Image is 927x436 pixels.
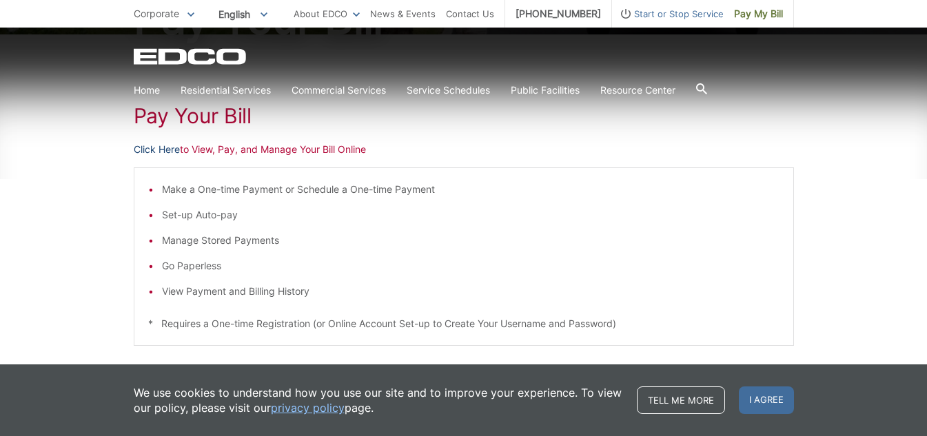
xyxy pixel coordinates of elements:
p: * Requires a One-time Registration (or Online Account Set-up to Create Your Username and Password) [148,316,780,331]
a: About EDCO [294,6,360,21]
li: View Payment and Billing History [162,284,780,299]
a: Residential Services [181,83,271,98]
p: We use cookies to understand how you use our site and to improve your experience. To view our pol... [134,385,623,415]
span: Corporate [134,8,179,19]
li: Set-up Auto-pay [162,207,780,222]
h1: Pay Your Bill [134,103,794,128]
li: Go Paperless [162,258,780,273]
span: Pay My Bill [734,6,783,21]
a: Commercial Services [292,83,386,98]
li: Manage Stored Payments [162,233,780,248]
a: Public Facilities [511,83,580,98]
li: Make a One-time Payment or Schedule a One-time Payment [162,182,780,197]
span: I agree [739,386,794,414]
a: News & Events [370,6,436,21]
a: Tell me more [637,386,725,414]
a: Home [134,83,160,98]
a: Resource Center [600,83,675,98]
a: EDCD logo. Return to the homepage. [134,48,248,65]
span: English [208,3,278,25]
a: privacy policy [271,400,345,415]
a: Contact Us [446,6,494,21]
a: Click Here [134,142,180,157]
a: Service Schedules [407,83,490,98]
p: to View, Pay, and Manage Your Bill Online [134,142,794,157]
